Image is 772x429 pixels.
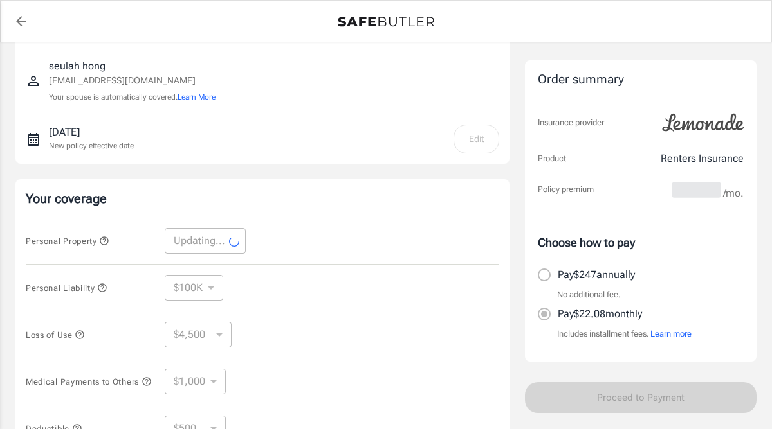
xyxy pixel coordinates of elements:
[49,125,134,140] p: [DATE]
[178,91,216,103] button: Learn More
[538,234,744,251] p: Choose how to pay
[723,184,744,202] span: /mo.
[26,189,499,207] p: Your coverage
[26,327,85,342] button: Loss of Use
[49,91,216,103] p: Your spouse is automatically covered.
[26,374,152,389] button: Medical Payments to Others
[538,152,566,165] p: Product
[26,283,107,293] span: Personal Liability
[26,377,152,387] span: Medical Payments to Others
[557,328,692,340] p: Includes installment fees.
[26,73,41,89] svg: Insured person
[557,288,621,301] p: No additional fee.
[338,17,434,27] img: Back to quotes
[538,71,744,89] div: Order summary
[538,116,604,129] p: Insurance provider
[558,306,642,322] p: Pay $22.08 monthly
[650,328,692,340] button: Learn more
[49,74,216,87] p: [EMAIL_ADDRESS][DOMAIN_NAME]
[558,267,635,283] p: Pay $247 annually
[661,151,744,166] p: Renters Insurance
[26,236,109,246] span: Personal Property
[49,58,216,74] p: seulah hong
[8,8,34,34] a: back to quotes
[26,132,41,147] svg: New policy start date
[538,183,594,196] p: Policy premium
[655,105,751,141] img: Lemonade
[26,280,107,295] button: Personal Liability
[26,233,109,249] button: Personal Property
[49,140,134,152] p: New policy effective date
[26,330,85,340] span: Loss of Use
